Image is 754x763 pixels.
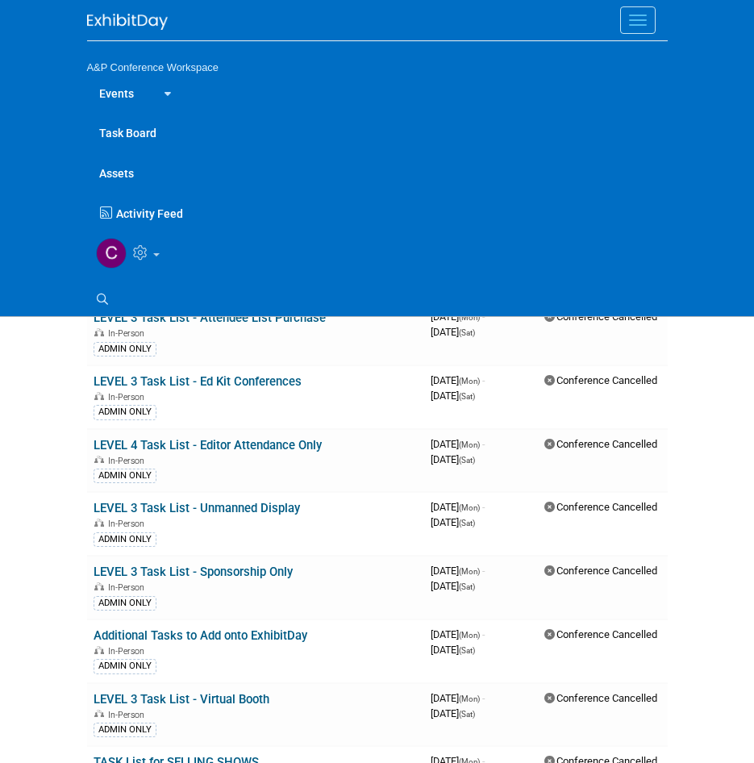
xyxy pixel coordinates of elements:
span: - [482,374,485,386]
span: (Sat) [459,456,475,465]
a: LEVEL 3 Task List - Ed Kit Conferences [94,374,302,389]
span: In-Person [108,710,149,720]
span: (Mon) [459,503,480,512]
span: Conference Cancelled [544,374,657,386]
a: LEVEL 3 Task List - Attendee List Purchase [94,311,326,325]
img: In-Person Event [94,328,104,336]
span: - [482,628,485,640]
div: ADMIN ONLY [94,469,156,483]
span: In-Person [108,328,149,339]
span: Conference Cancelled [544,501,657,513]
div: ADMIN ONLY [94,342,156,356]
img: In-Person Event [94,456,104,464]
div: ADMIN ONLY [94,405,156,419]
span: [DATE] [431,628,485,640]
span: (Sat) [459,328,475,337]
img: In-Person Event [94,582,104,590]
span: [DATE] [431,516,475,528]
span: Conference Cancelled [544,628,657,640]
a: Additional Tasks to Add onto ExhibitDay [94,628,307,643]
img: In-Person Event [94,710,104,718]
span: Activity Feed [116,207,183,220]
img: In-Person Event [94,646,104,654]
span: Conference Cancelled [544,692,657,704]
a: LEVEL 3 Task List - Sponsorship Only [94,565,293,579]
img: Carey Cameron [96,238,127,269]
span: In-Person [108,519,149,529]
span: (Sat) [459,392,475,401]
span: In-Person [108,646,149,657]
span: Conference Cancelled [544,438,657,450]
a: Assets [87,152,668,193]
span: [DATE] [431,453,475,465]
a: Activity Feed [96,193,668,226]
div: ADMIN ONLY [94,596,156,611]
span: [DATE] [431,565,485,577]
span: (Mon) [459,377,480,386]
span: [DATE] [431,692,485,704]
span: [DATE] [431,390,475,402]
button: Menu [620,6,656,34]
span: [DATE] [431,580,475,592]
span: (Mon) [459,567,480,576]
span: (Sat) [459,582,475,591]
span: - [482,565,485,577]
img: In-Person Event [94,392,104,400]
span: (Sat) [459,519,475,527]
span: (Sat) [459,646,475,655]
span: [DATE] [431,326,475,338]
img: In-Person Event [94,519,104,527]
span: (Sat) [459,710,475,719]
span: [DATE] [431,501,485,513]
a: LEVEL 3 Task List - Virtual Booth [94,692,269,707]
span: [DATE] [431,707,475,719]
img: ExhibitDay [87,14,168,30]
span: - [482,692,485,704]
a: Events [87,73,146,113]
span: Conference Cancelled [544,565,657,577]
div: ADMIN ONLY [94,723,156,737]
span: In-Person [108,456,149,466]
span: [DATE] [431,374,485,386]
div: ADMIN ONLY [94,532,156,547]
a: LEVEL 3 Task List - Unmanned Display [94,501,300,515]
span: [DATE] [431,644,475,656]
a: Task Board [87,112,668,152]
div: ADMIN ONLY [94,659,156,673]
span: (Mon) [459,694,480,703]
span: In-Person [108,582,149,593]
span: (Mon) [459,631,480,640]
span: [DATE] [431,438,485,450]
span: (Mon) [459,440,480,449]
span: - [482,501,485,513]
span: A&P Conference Workspace [87,61,219,73]
span: - [482,438,485,450]
span: (Mon) [459,313,480,322]
a: LEVEL 4 Task List - Editor Attendance Only [94,438,322,452]
span: In-Person [108,392,149,402]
